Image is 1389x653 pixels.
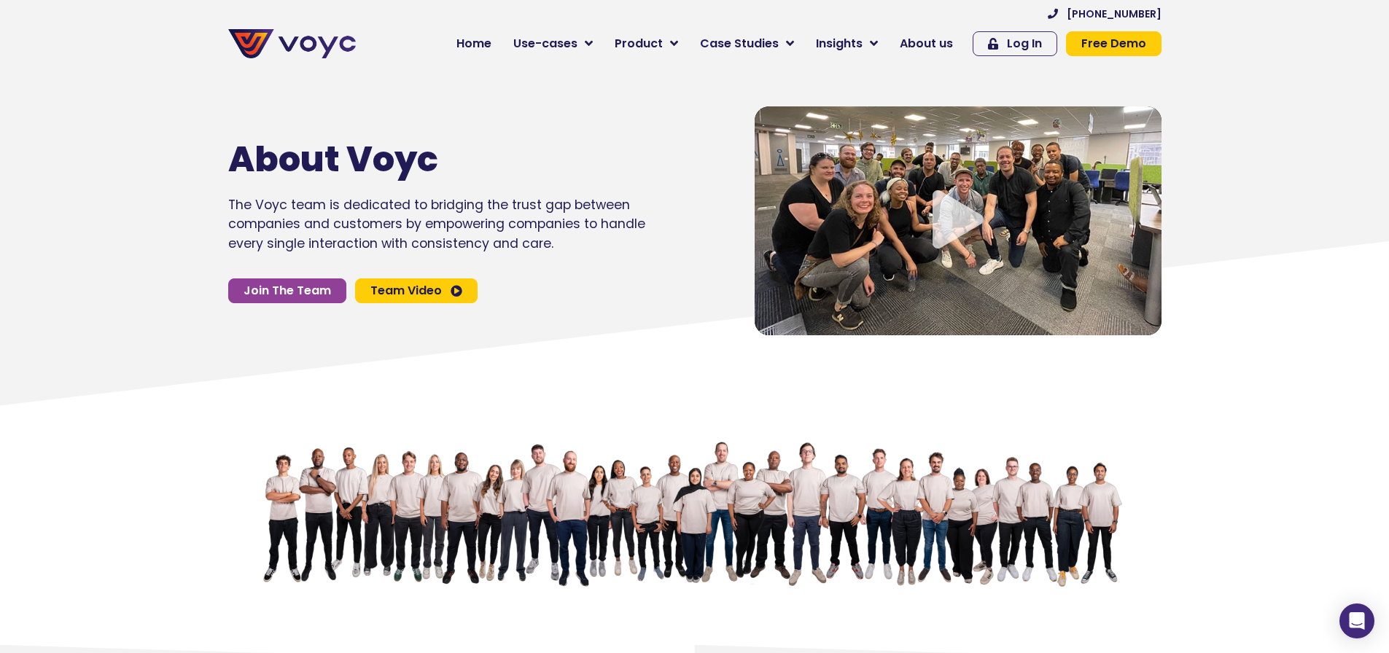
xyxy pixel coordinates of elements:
[604,29,689,58] a: Product
[1067,9,1162,19] span: [PHONE_NUMBER]
[502,29,604,58] a: Use-cases
[700,35,779,52] span: Case Studies
[513,35,577,52] span: Use-cases
[889,29,964,58] a: About us
[900,35,953,52] span: About us
[228,29,356,58] img: voyc-full-logo
[689,29,805,58] a: Case Studies
[456,35,491,52] span: Home
[370,285,442,297] span: Team Video
[1339,603,1374,638] div: Open Intercom Messenger
[228,278,346,303] a: Join The Team
[446,29,502,58] a: Home
[1048,9,1162,19] a: [PHONE_NUMBER]
[1007,38,1042,50] span: Log In
[244,285,331,297] span: Join The Team
[228,138,602,181] h1: About Voyc
[973,31,1057,56] a: Log In
[355,278,478,303] a: Team Video
[805,29,889,58] a: Insights
[929,190,987,251] div: Video play button
[816,35,863,52] span: Insights
[1066,31,1162,56] a: Free Demo
[228,195,645,253] p: The Voyc team is dedicated to bridging the trust gap between companies and customers by empowerin...
[615,35,663,52] span: Product
[1081,38,1146,50] span: Free Demo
